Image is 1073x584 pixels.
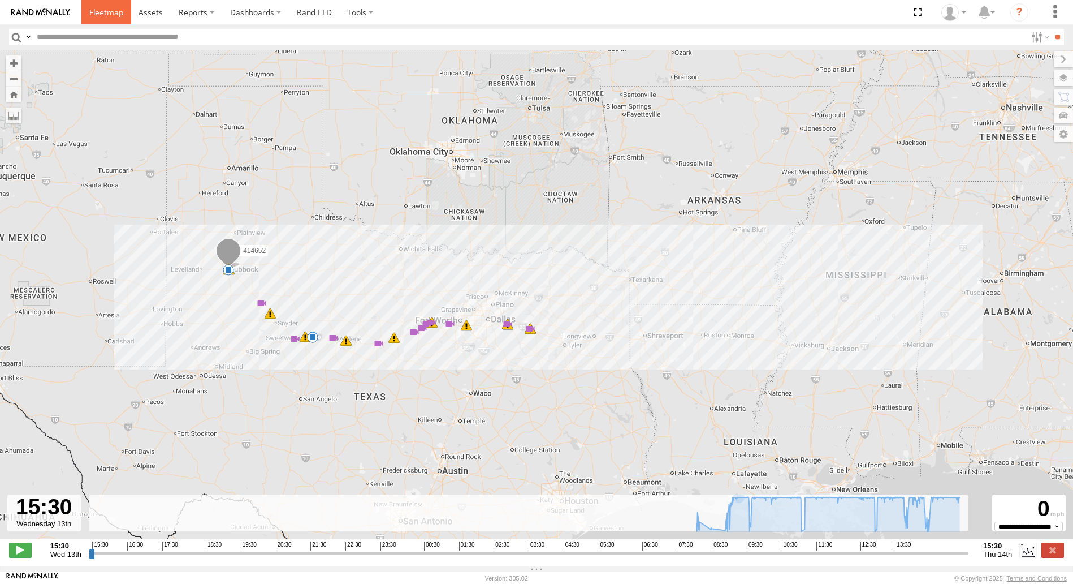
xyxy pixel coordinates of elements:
div: 5 [328,332,339,343]
span: 21:30 [310,542,326,551]
div: Gene Roberts [937,4,970,21]
div: 5 [256,298,267,309]
i: ? [1010,3,1028,22]
span: 23:30 [380,542,396,551]
label: Close [1041,543,1064,557]
span: 16:30 [127,542,143,551]
span: 02:30 [494,542,509,551]
span: 09:30 [747,542,763,551]
span: 08:30 [712,542,728,551]
label: Search Filter Options [1027,29,1051,45]
span: 11:30 [816,542,832,551]
span: 15:30 [92,542,108,551]
span: 00:30 [424,542,440,551]
a: Visit our Website [6,573,58,584]
div: 7 [461,320,472,331]
span: 20:30 [276,542,292,551]
div: 0 [994,496,1064,522]
span: 04:30 [564,542,579,551]
span: 03:30 [529,542,544,551]
img: rand-logo.svg [11,8,70,16]
div: 11 [265,308,276,319]
div: 10 [340,335,352,346]
strong: 15:30 [983,542,1012,550]
span: Thu 14th Aug 2025 [983,550,1012,559]
span: 18:30 [206,542,222,551]
label: Search Query [24,29,33,45]
span: 07:30 [677,542,693,551]
span: 10:30 [782,542,798,551]
a: Terms and Conditions [1007,575,1067,582]
span: 01:30 [459,542,475,551]
span: Wed 13th Aug 2025 [50,550,81,559]
span: 17:30 [162,542,178,551]
span: 22:30 [345,542,361,551]
button: Zoom out [6,71,21,87]
span: 13:30 [895,542,911,551]
div: © Copyright 2025 - [954,575,1067,582]
div: 14 [388,332,400,343]
div: Version: 305.02 [485,575,528,582]
span: 19:30 [241,542,257,551]
span: 06:30 [642,542,658,551]
button: Zoom Home [6,87,21,102]
div: 7 [444,318,456,329]
div: 6 [289,333,301,345]
label: Play/Stop [9,543,32,557]
label: Measure [6,108,21,123]
label: Map Settings [1054,126,1073,142]
button: Zoom in [6,55,21,71]
span: 12:30 [860,542,876,551]
span: 414652 [243,247,266,255]
span: 05:30 [599,542,615,551]
div: 5 [373,338,384,349]
div: 11 [300,331,311,342]
strong: 15:30 [50,542,81,550]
